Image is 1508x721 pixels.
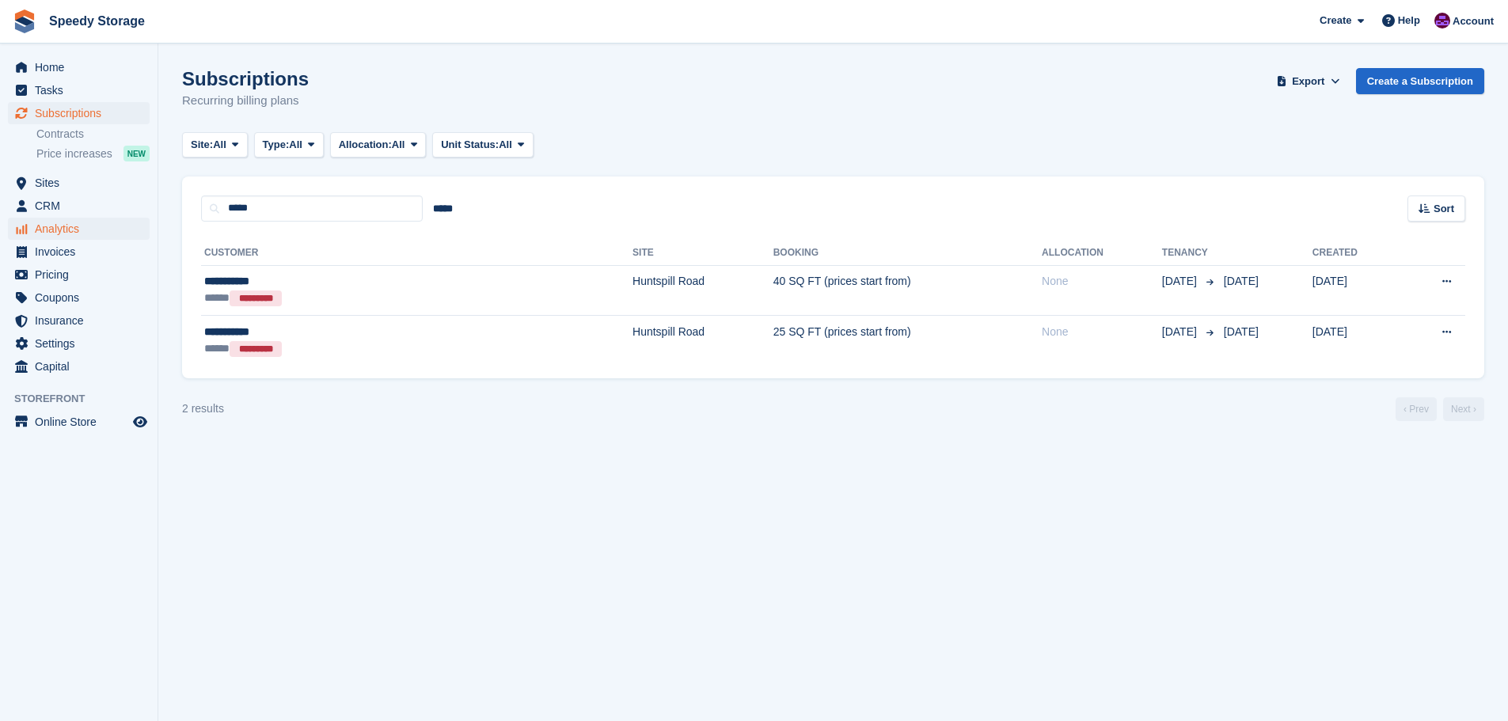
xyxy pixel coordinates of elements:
span: Type: [263,137,290,153]
a: menu [8,102,150,124]
span: Coupons [35,287,130,309]
th: Allocation [1042,241,1162,266]
a: menu [8,241,150,263]
span: Settings [35,332,130,355]
a: menu [8,264,150,286]
span: All [213,137,226,153]
img: stora-icon-8386f47178a22dfd0bd8f6a31ec36ba5ce8667c1dd55bd0f319d3a0aa187defe.svg [13,9,36,33]
span: Storefront [14,391,158,407]
th: Booking [773,241,1042,266]
a: Create a Subscription [1356,68,1484,94]
a: menu [8,355,150,378]
span: Insurance [35,309,130,332]
button: Type: All [254,132,324,158]
h1: Subscriptions [182,68,309,89]
span: Pricing [35,264,130,286]
a: menu [8,79,150,101]
th: Tenancy [1162,241,1217,266]
a: Previous [1396,397,1437,421]
span: All [392,137,405,153]
a: menu [8,56,150,78]
button: Export [1274,68,1343,94]
td: Huntspill Road [632,316,773,366]
span: Sites [35,172,130,194]
span: [DATE] [1162,273,1200,290]
span: CRM [35,195,130,217]
span: Site: [191,137,213,153]
span: Home [35,56,130,78]
span: All [289,137,302,153]
td: 25 SQ FT (prices start from) [773,316,1042,366]
div: NEW [123,146,150,161]
a: menu [8,309,150,332]
a: menu [8,195,150,217]
nav: Page [1392,397,1487,421]
div: None [1042,273,1162,290]
span: [DATE] [1162,324,1200,340]
span: Tasks [35,79,130,101]
td: [DATE] [1312,316,1400,366]
a: Preview store [131,412,150,431]
span: All [499,137,512,153]
span: Invoices [35,241,130,263]
span: Subscriptions [35,102,130,124]
th: Site [632,241,773,266]
div: 2 results [182,400,224,417]
span: Create [1320,13,1351,28]
td: [DATE] [1312,265,1400,316]
a: Contracts [36,127,150,142]
span: Price increases [36,146,112,161]
span: Account [1453,13,1494,29]
span: [DATE] [1224,275,1259,287]
span: Capital [35,355,130,378]
span: Export [1292,74,1324,89]
a: menu [8,172,150,194]
span: Allocation: [339,137,392,153]
button: Unit Status: All [432,132,533,158]
p: Recurring billing plans [182,92,309,110]
a: menu [8,411,150,433]
a: menu [8,287,150,309]
th: Created [1312,241,1400,266]
a: menu [8,332,150,355]
a: Next [1443,397,1484,421]
span: Online Store [35,411,130,433]
button: Allocation: All [330,132,427,158]
button: Site: All [182,132,248,158]
a: Price increases NEW [36,145,150,162]
td: Huntspill Road [632,265,773,316]
div: None [1042,324,1162,340]
span: Sort [1434,201,1454,217]
th: Customer [201,241,632,266]
span: [DATE] [1224,325,1259,338]
a: menu [8,218,150,240]
span: Analytics [35,218,130,240]
img: Dan Jackson [1434,13,1450,28]
a: Speedy Storage [43,8,151,34]
span: Help [1398,13,1420,28]
span: Unit Status: [441,137,499,153]
td: 40 SQ FT (prices start from) [773,265,1042,316]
